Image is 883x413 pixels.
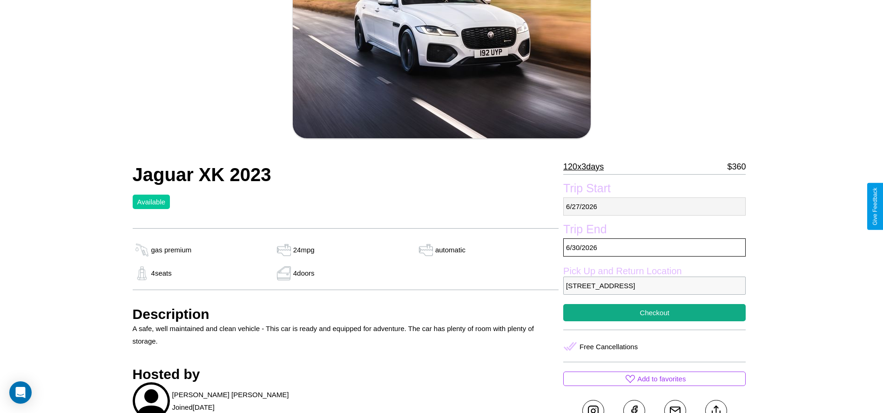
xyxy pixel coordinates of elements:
p: 6 / 30 / 2026 [563,238,746,257]
p: gas premium [151,244,192,256]
label: Pick Up and Return Location [563,266,746,277]
img: gas [275,266,293,280]
p: Available [137,196,166,208]
img: gas [417,243,435,257]
img: gas [275,243,293,257]
p: 120 x 3 days [563,159,604,174]
p: automatic [435,244,465,256]
button: Checkout [563,304,746,321]
p: Free Cancellations [580,340,638,353]
img: gas [133,266,151,280]
img: gas [133,243,151,257]
p: 4 seats [151,267,172,279]
p: A safe, well maintained and clean vehicle - This car is ready and equipped for adventure. The car... [133,322,559,347]
div: Give Feedback [872,188,878,225]
p: $ 360 [727,159,746,174]
label: Trip Start [563,182,746,197]
p: 6 / 27 / 2026 [563,197,746,216]
button: Add to favorites [563,372,746,386]
p: 4 doors [293,267,315,279]
h3: Description [133,306,559,322]
p: Add to favorites [637,372,686,385]
h3: Hosted by [133,366,559,382]
p: [STREET_ADDRESS] [563,277,746,295]
h2: Jaguar XK 2023 [133,164,559,185]
label: Trip End [563,223,746,238]
p: [PERSON_NAME] [PERSON_NAME] [172,388,289,401]
div: Open Intercom Messenger [9,381,32,404]
p: 24 mpg [293,244,315,256]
